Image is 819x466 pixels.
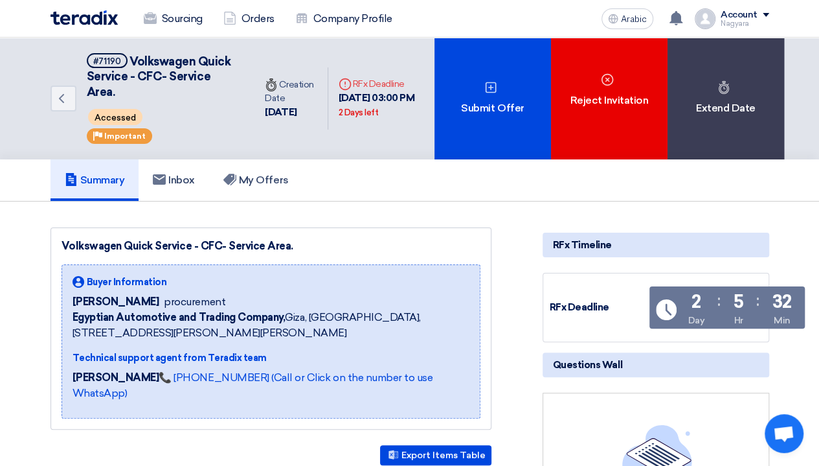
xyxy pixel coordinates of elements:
[461,102,524,114] font: Submit Offer
[265,79,313,104] font: Creation Date
[73,311,421,339] font: Giza, [GEOGRAPHIC_DATA], [STREET_ADDRESS][PERSON_NAME][PERSON_NAME]
[621,14,647,25] font: Arabic
[772,291,791,312] font: 32
[168,174,195,186] font: Inbox
[401,450,486,461] font: Export Items Table
[73,353,267,364] font: Technical support agent from Teradix team
[209,159,303,201] a: My Offers
[313,12,392,25] font: Company Profile
[95,113,136,122] font: Accessed
[691,291,701,312] font: 2
[162,12,203,25] font: Sourcing
[133,5,213,33] a: Sourcing
[721,9,757,20] font: Account
[380,445,491,465] button: Export Items Table
[241,12,275,25] font: Orders
[550,301,609,313] font: RFx Deadline
[733,291,743,312] font: 5
[87,54,231,99] font: Volkswagen Quick Service - CFC- Service Area.
[765,414,803,453] div: Open chat
[695,8,715,29] img: profile_test.png
[62,240,293,252] font: Volkswagen Quick Service - CFC- Service Area.
[73,296,159,308] font: [PERSON_NAME]
[50,10,118,25] img: Teradix logo
[139,159,209,201] a: Inbox
[339,108,379,117] font: 2 Days left
[601,8,653,29] button: Arabic
[688,315,704,326] font: Day
[339,92,415,104] font: [DATE] 03:00 PM
[570,94,648,106] font: Reject Invitation
[717,291,721,310] font: :
[50,159,139,201] a: Summary
[104,132,146,141] font: Important
[93,56,121,66] font: #71190
[73,371,433,399] a: 📞 [PHONE_NUMBER] (Call or Click on the number to use WhatsApp)
[80,174,125,186] font: Summary
[73,311,286,323] font: Egyptian Automotive and Trading Company,
[734,315,743,326] font: Hr
[696,102,756,114] font: Extend Date
[265,106,297,118] font: [DATE]
[756,291,759,310] font: :
[164,296,225,308] font: procurement
[553,239,612,251] font: RFx Timeline
[87,277,167,288] font: Buyer Information
[553,359,622,371] font: Questions Wall
[353,78,405,89] font: RFx Deadline
[213,5,285,33] a: Orders
[239,174,289,186] font: My Offers
[721,19,749,28] font: Nagyara
[774,315,791,326] font: Min
[73,371,159,384] font: [PERSON_NAME]
[87,53,240,100] h5: Volkswagen Quick Service - CFC- Service Area.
